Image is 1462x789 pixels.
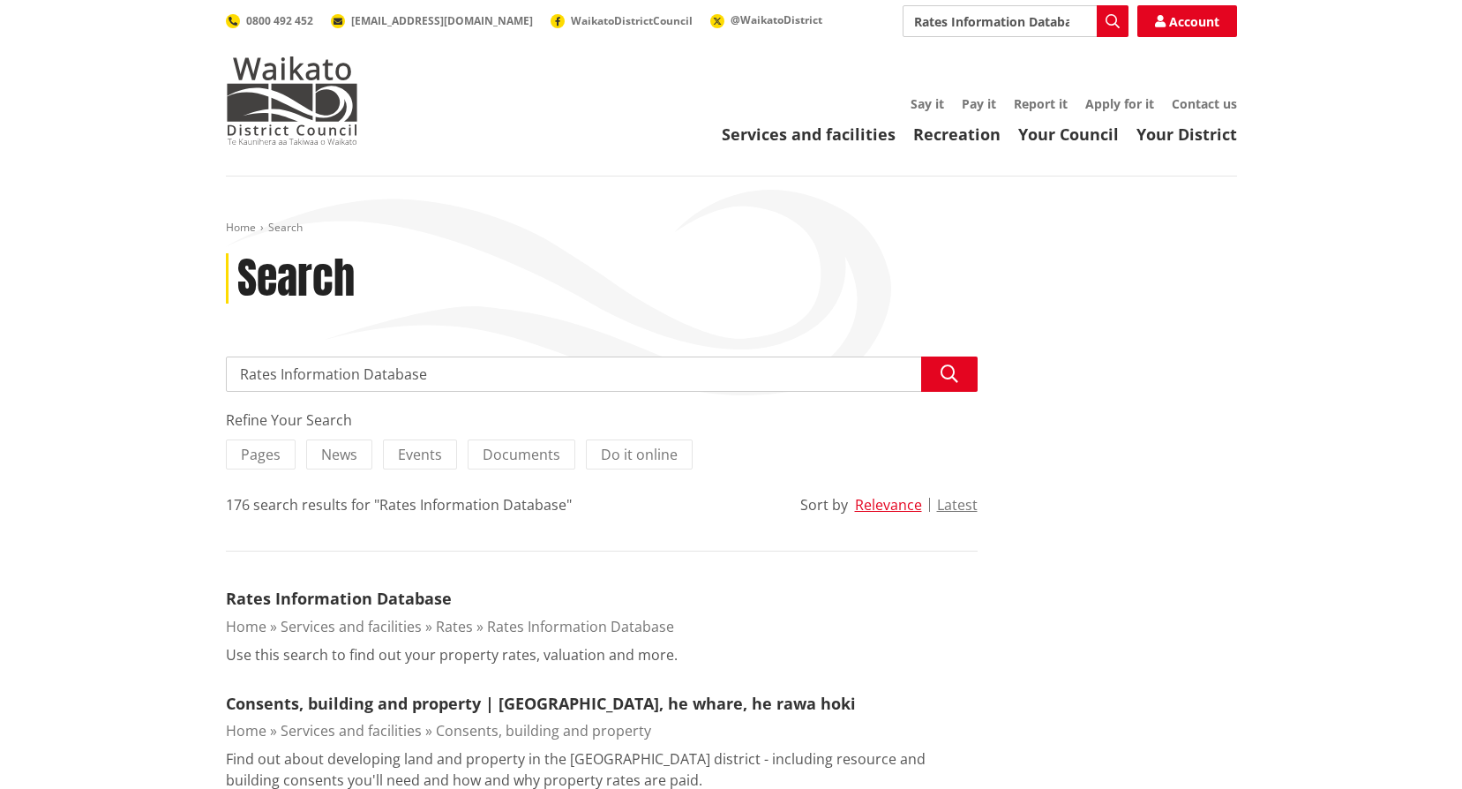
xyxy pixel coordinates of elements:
[601,445,678,464] span: Do it online
[1085,95,1154,112] a: Apply for it
[226,220,256,235] a: Home
[226,357,978,392] input: Search input
[436,721,651,740] a: Consents, building and property
[855,497,922,513] button: Relevance
[913,124,1001,145] a: Recreation
[226,494,572,515] div: 176 search results for "Rates Information Database"
[1136,124,1237,145] a: Your District
[226,56,358,145] img: Waikato District Council - Te Kaunihera aa Takiwaa o Waikato
[241,445,281,464] span: Pages
[226,693,856,714] a: Consents, building and property | [GEOGRAPHIC_DATA], he whare, he rawa hoki
[483,445,560,464] span: Documents
[731,12,822,27] span: @WaikatoDistrict
[226,617,266,636] a: Home
[226,721,266,740] a: Home
[800,494,848,515] div: Sort by
[398,445,442,464] span: Events
[1172,95,1237,112] a: Contact us
[551,13,693,28] a: WaikatoDistrictCouncil
[937,497,978,513] button: Latest
[268,220,303,235] span: Search
[321,445,357,464] span: News
[1014,95,1068,112] a: Report it
[911,95,944,112] a: Say it
[487,617,674,636] a: Rates Information Database
[226,221,1237,236] nav: breadcrumb
[1137,5,1237,37] a: Account
[436,617,473,636] a: Rates
[226,644,678,665] p: Use this search to find out your property rates, valuation and more.
[226,13,313,28] a: 0800 492 452
[1018,124,1119,145] a: Your Council
[722,124,896,145] a: Services and facilities
[351,13,533,28] span: [EMAIL_ADDRESS][DOMAIN_NAME]
[226,410,978,431] div: Refine Your Search
[962,95,996,112] a: Pay it
[226,588,452,609] a: Rates Information Database
[246,13,313,28] span: 0800 492 452
[281,721,422,740] a: Services and facilities
[281,617,422,636] a: Services and facilities
[571,13,693,28] span: WaikatoDistrictCouncil
[331,13,533,28] a: [EMAIL_ADDRESS][DOMAIN_NAME]
[710,12,822,27] a: @WaikatoDistrict
[903,5,1128,37] input: Search input
[237,253,355,304] h1: Search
